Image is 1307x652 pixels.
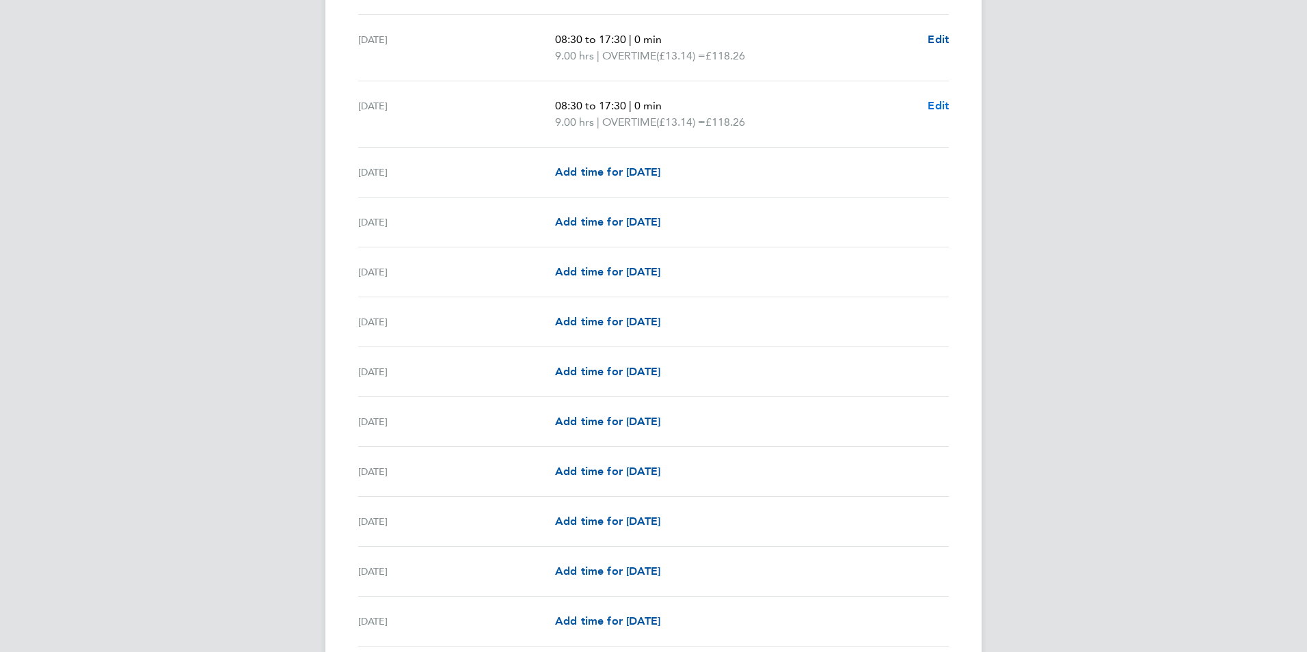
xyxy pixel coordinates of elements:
div: [DATE] [358,563,555,580]
span: Edit [928,33,949,46]
span: | [597,49,599,62]
div: [DATE] [358,413,555,430]
span: Add time for [DATE] [555,165,660,178]
div: [DATE] [358,463,555,480]
div: [DATE] [358,513,555,530]
span: OVERTIME [602,48,656,64]
span: Add time for [DATE] [555,465,660,478]
a: Edit [928,98,949,114]
span: Add time for [DATE] [555,365,660,378]
span: Add time for [DATE] [555,265,660,278]
a: Add time for [DATE] [555,413,660,430]
a: Add time for [DATE] [555,513,660,530]
span: Add time for [DATE] [555,565,660,578]
div: [DATE] [358,164,555,180]
a: Add time for [DATE] [555,314,660,330]
span: 9.00 hrs [555,49,594,62]
span: (£13.14) = [656,116,705,128]
span: 08:30 to 17:30 [555,99,626,112]
span: Add time for [DATE] [555,415,660,428]
div: [DATE] [358,364,555,380]
div: [DATE] [358,214,555,230]
div: [DATE] [358,98,555,131]
a: Add time for [DATE] [555,214,660,230]
div: [DATE] [358,31,555,64]
div: [DATE] [358,613,555,629]
span: | [629,33,632,46]
a: Add time for [DATE] [555,613,660,629]
span: 0 min [634,33,662,46]
span: Add time for [DATE] [555,515,660,528]
span: £118.26 [705,116,745,128]
a: Add time for [DATE] [555,563,660,580]
a: Add time for [DATE] [555,463,660,480]
a: Edit [928,31,949,48]
span: Add time for [DATE] [555,315,660,328]
a: Add time for [DATE] [555,164,660,180]
span: Add time for [DATE] [555,215,660,228]
span: £118.26 [705,49,745,62]
span: | [629,99,632,112]
span: 0 min [634,99,662,112]
a: Add time for [DATE] [555,364,660,380]
div: [DATE] [358,264,555,280]
span: | [597,116,599,128]
span: 9.00 hrs [555,116,594,128]
span: Add time for [DATE] [555,614,660,627]
span: Edit [928,99,949,112]
span: (£13.14) = [656,49,705,62]
a: Add time for [DATE] [555,264,660,280]
span: 08:30 to 17:30 [555,33,626,46]
span: OVERTIME [602,114,656,131]
div: [DATE] [358,314,555,330]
